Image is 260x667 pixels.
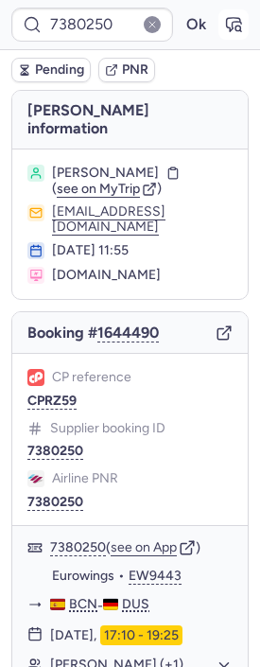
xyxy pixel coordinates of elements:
[27,444,83,459] button: 7380250
[52,568,114,585] span: Eurowings
[129,568,182,585] button: EW9443
[181,9,211,40] button: Ok
[35,62,84,78] span: Pending
[50,539,233,556] div: ( )
[52,182,162,197] button: (see on MyTrip)
[122,62,148,78] span: PNR
[100,625,182,646] time: 17:10 - 19:25
[11,58,91,82] button: Pending
[12,91,248,149] h4: [PERSON_NAME] information
[122,596,149,613] span: DUS
[50,539,106,556] button: 7380250
[27,369,44,386] figure: 1L airline logo
[98,58,155,82] button: PNR
[50,421,165,436] span: Supplier booking ID
[111,540,177,555] button: see on App
[52,165,159,182] span: [PERSON_NAME]
[52,568,233,585] div: •
[50,596,233,614] div: -
[52,267,161,284] span: [DOMAIN_NAME]
[52,471,118,486] span: Airline PNR
[27,325,159,342] span: Booking #
[27,470,44,487] figure: EW airline logo
[57,181,140,197] span: see on MyTrip
[52,242,233,259] div: [DATE] 11:55
[52,370,131,385] span: CP reference
[69,596,97,613] span: BCN
[50,625,182,646] div: [DATE],
[27,495,83,510] button: 7380250
[97,325,159,342] button: 1644490
[52,204,233,235] button: [EMAIL_ADDRESS][DOMAIN_NAME]
[27,394,77,409] button: CPRZ59
[11,8,173,42] input: PNR Reference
